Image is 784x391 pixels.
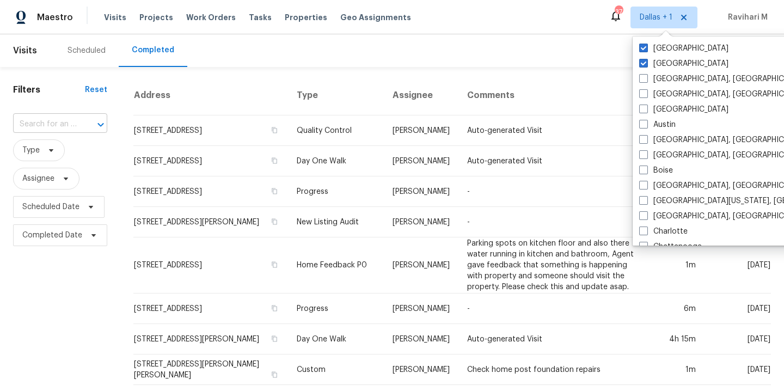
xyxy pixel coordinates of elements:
[615,7,622,17] div: 37
[269,156,279,166] button: Copy Address
[288,76,384,115] th: Type
[288,176,384,207] td: Progress
[288,146,384,176] td: Day One Walk
[269,125,279,135] button: Copy Address
[288,294,384,324] td: Progress
[705,324,771,355] td: [DATE]
[269,334,279,344] button: Copy Address
[288,115,384,146] td: Quality Control
[22,201,79,212] span: Scheduled Date
[650,294,705,324] td: 6m
[639,241,702,252] label: Chattanooga
[133,294,288,324] td: [STREET_ADDRESS]
[133,115,288,146] td: [STREET_ADDRESS]
[384,115,458,146] td: [PERSON_NAME]
[186,12,236,23] span: Work Orders
[269,186,279,196] button: Copy Address
[133,146,288,176] td: [STREET_ADDRESS]
[639,104,728,115] label: [GEOGRAPHIC_DATA]
[22,173,54,184] span: Assignee
[104,12,126,23] span: Visits
[269,217,279,227] button: Copy Address
[37,12,73,23] span: Maestro
[705,355,771,385] td: [DATE]
[384,355,458,385] td: [PERSON_NAME]
[458,176,650,207] td: -
[139,12,173,23] span: Projects
[458,355,650,385] td: Check home post foundation repairs
[269,303,279,313] button: Copy Address
[22,145,40,156] span: Type
[269,370,279,380] button: Copy Address
[132,45,174,56] div: Completed
[269,260,279,270] button: Copy Address
[133,324,288,355] td: [STREET_ADDRESS][PERSON_NAME]
[458,324,650,355] td: Auto-generated Visit
[639,43,728,54] label: [GEOGRAPHIC_DATA]
[384,76,458,115] th: Assignee
[288,324,384,355] td: Day One Walk
[133,355,288,385] td: [STREET_ADDRESS][PERSON_NAME][PERSON_NAME]
[650,324,705,355] td: 4h 15m
[705,237,771,294] td: [DATE]
[458,207,650,237] td: -
[288,207,384,237] td: New Listing Audit
[639,119,676,130] label: Austin
[650,355,705,385] td: 1m
[458,294,650,324] td: -
[85,84,107,95] div: Reset
[384,207,458,237] td: [PERSON_NAME]
[133,237,288,294] td: [STREET_ADDRESS]
[384,146,458,176] td: [PERSON_NAME]
[340,12,411,23] span: Geo Assignments
[22,230,82,241] span: Completed Date
[650,237,705,294] td: 1m
[133,207,288,237] td: [STREET_ADDRESS][PERSON_NAME]
[639,58,728,69] label: [GEOGRAPHIC_DATA]
[639,226,688,237] label: Charlotte
[384,237,458,294] td: [PERSON_NAME]
[724,12,768,23] span: Ravihari M
[384,324,458,355] td: [PERSON_NAME]
[68,45,106,56] div: Scheduled
[458,237,650,294] td: Parking spots on kitchen floor and also there water running in kitchen and bathroom, Agent gave f...
[384,176,458,207] td: [PERSON_NAME]
[133,176,288,207] td: [STREET_ADDRESS]
[13,84,85,95] h1: Filters
[458,115,650,146] td: Auto-generated Visit
[133,76,288,115] th: Address
[705,294,771,324] td: [DATE]
[639,165,673,176] label: Boise
[288,237,384,294] td: Home Feedback P0
[288,355,384,385] td: Custom
[249,14,272,21] span: Tasks
[458,146,650,176] td: Auto-generated Visit
[13,116,77,133] input: Search for an address...
[640,12,672,23] span: Dallas + 1
[13,39,37,63] span: Visits
[384,294,458,324] td: [PERSON_NAME]
[285,12,327,23] span: Properties
[93,117,108,132] button: Open
[458,76,650,115] th: Comments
